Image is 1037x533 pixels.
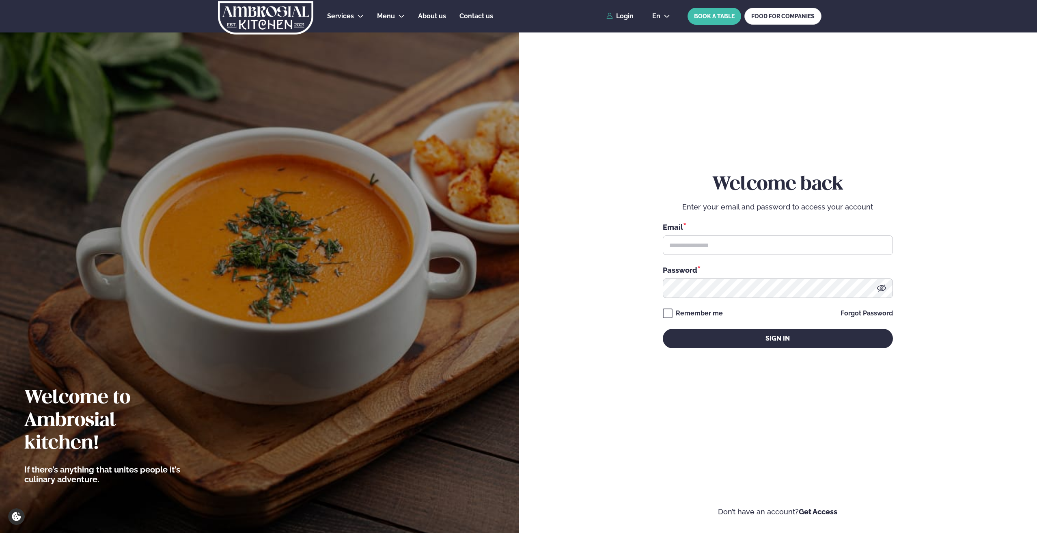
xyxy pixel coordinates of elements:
[663,173,893,196] h2: Welcome back
[606,13,634,20] a: Login
[24,465,193,484] p: If there’s anything that unites people it’s culinary adventure.
[327,12,354,20] span: Services
[688,8,741,25] button: BOOK A TABLE
[543,507,1013,517] p: Don’t have an account?
[418,11,446,21] a: About us
[841,310,893,317] a: Forgot Password
[663,222,893,232] div: Email
[663,265,893,275] div: Password
[652,13,660,19] span: en
[418,12,446,20] span: About us
[327,11,354,21] a: Services
[663,202,893,212] p: Enter your email and password to access your account
[24,387,193,455] h2: Welcome to Ambrosial kitchen!
[377,12,395,20] span: Menu
[459,11,493,21] a: Contact us
[377,11,395,21] a: Menu
[663,329,893,348] button: Sign in
[646,13,677,19] button: en
[8,508,25,525] a: Cookie settings
[799,507,837,516] a: Get Access
[217,1,314,35] img: logo
[744,8,821,25] a: FOOD FOR COMPANIES
[459,12,493,20] span: Contact us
